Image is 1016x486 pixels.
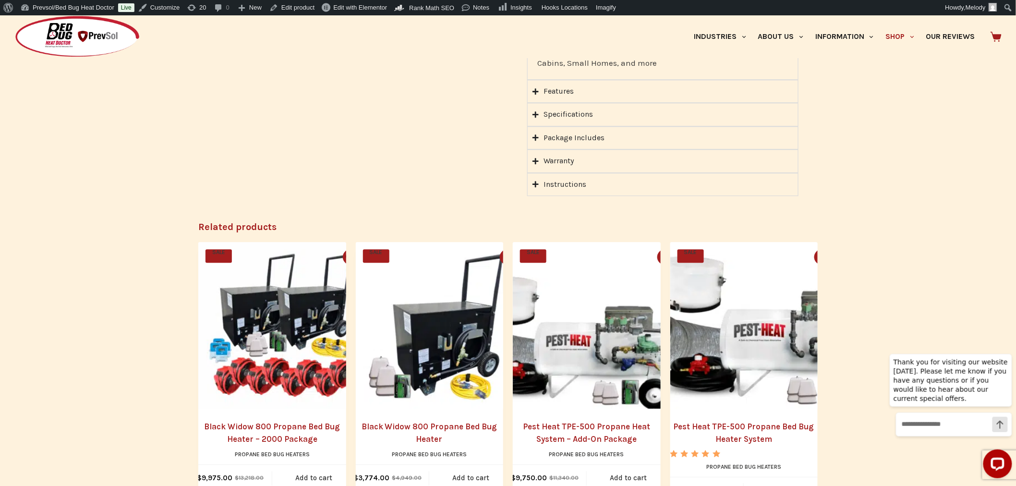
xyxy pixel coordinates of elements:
[333,4,387,11] span: Edit with Elementor
[510,4,532,11] span: Insights
[882,345,1016,486] iframe: LiveChat chat widget
[966,4,986,11] span: Melody
[118,3,134,12] a: Live
[409,4,454,12] span: Rank Math SEO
